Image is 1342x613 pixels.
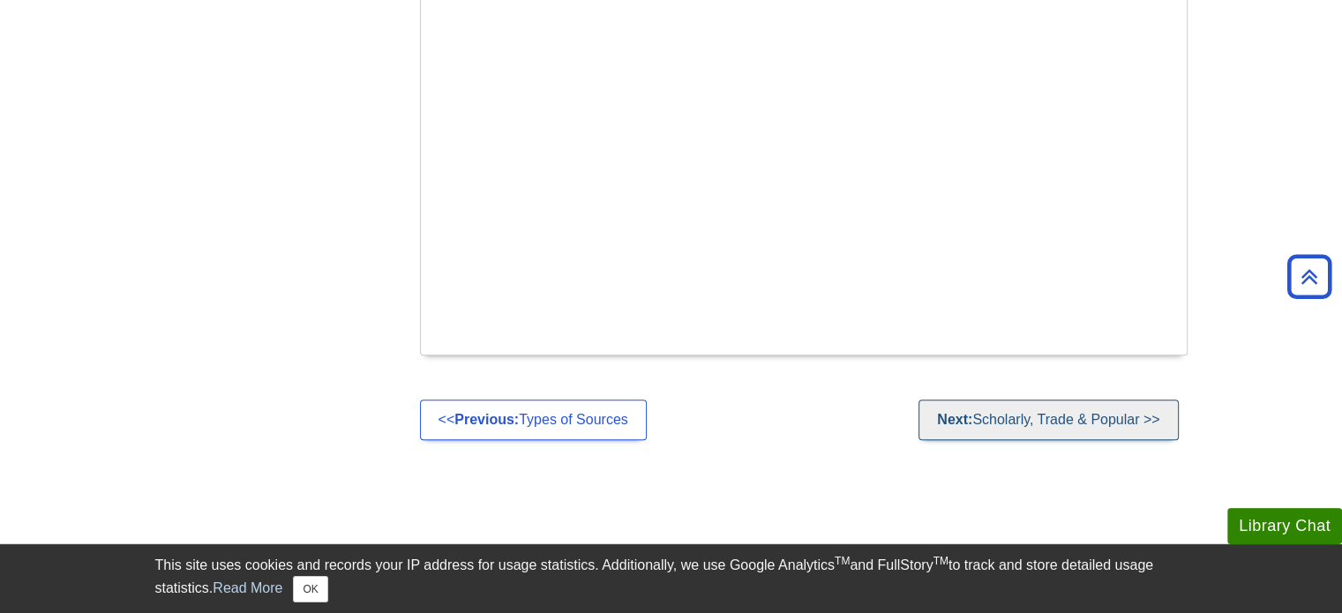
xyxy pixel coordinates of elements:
[293,576,327,602] button: Close
[933,555,948,567] sup: TM
[1227,508,1342,544] button: Library Chat
[937,412,972,427] strong: Next:
[454,412,519,427] strong: Previous:
[835,555,850,567] sup: TM
[155,555,1188,602] div: This site uses cookies and records your IP address for usage statistics. Additionally, we use Goo...
[420,400,647,440] a: <<Previous:Types of Sources
[213,580,282,595] a: Read More
[1281,265,1338,288] a: Back to Top
[918,400,1178,440] a: Next:Scholarly, Trade & Popular >>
